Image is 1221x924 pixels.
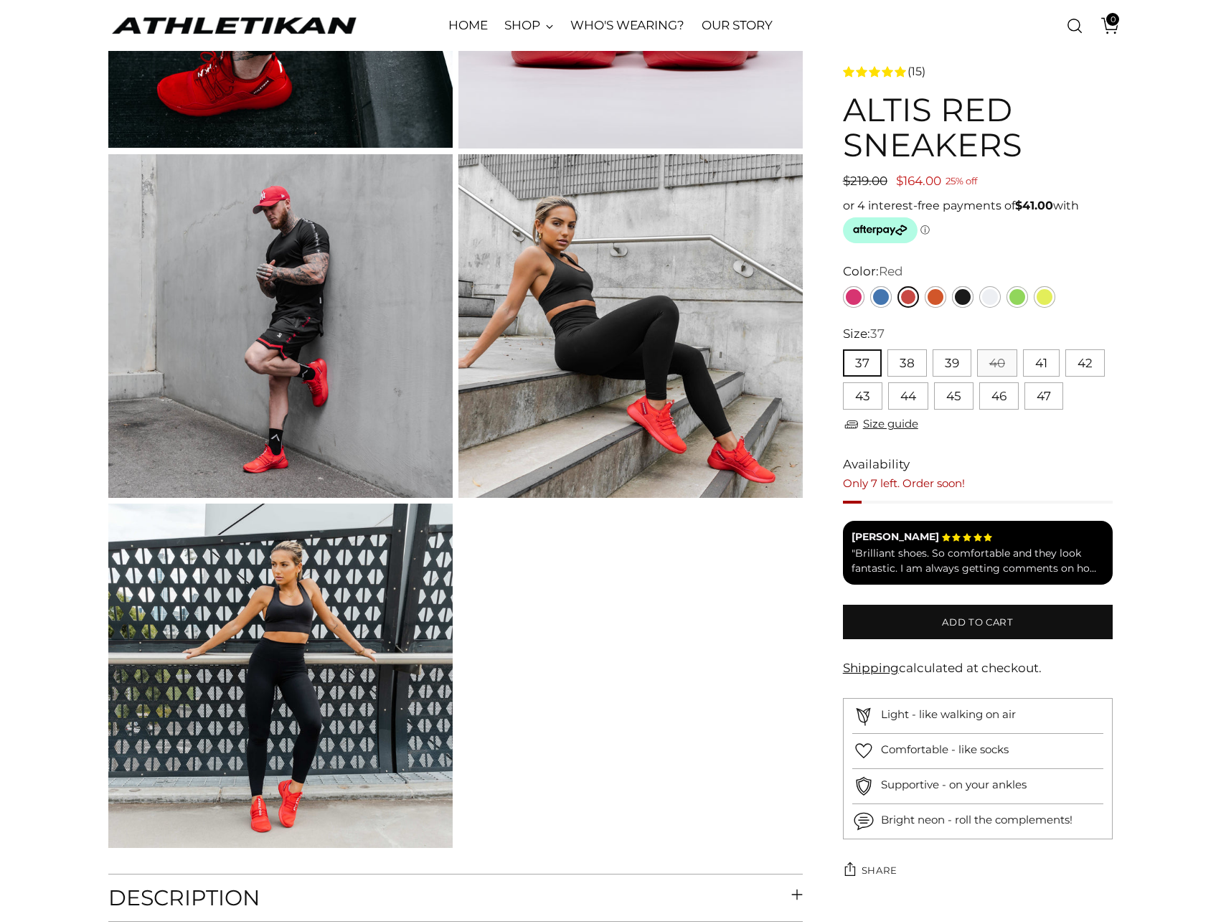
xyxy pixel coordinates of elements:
a: Yellow [1034,286,1055,308]
button: Description [108,874,803,921]
h3: Description [108,886,260,910]
span: Only 7 left. Order soon! [843,476,965,490]
p: Comfortable - like socks [881,742,1009,758]
img: ALTIS Red Sneakers [108,154,453,499]
a: Shipping [843,661,899,675]
label: Size: [843,325,885,344]
a: Open cart modal [1090,11,1119,40]
a: Size guide [843,415,918,433]
span: $164.00 [896,174,941,188]
button: 38 [887,349,927,377]
span: $219.00 [843,174,887,188]
label: Color: [843,263,903,281]
a: WHO'S WEARING? [570,10,684,42]
div: calculated at checkout. [843,659,1113,678]
p: Bright neon - roll the complements! [881,812,1072,829]
span: Availability [843,456,910,474]
button: Share [843,857,897,885]
a: 4.7 rating (15 votes) [843,62,1113,80]
button: 37 [843,349,882,377]
img: ALTIS Red Sneakers [108,504,453,848]
a: Green [1006,286,1028,308]
button: 47 [1024,382,1063,410]
a: White [979,286,1001,308]
a: Orange [925,286,946,308]
button: 42 [1065,349,1105,377]
span: Red [879,264,903,278]
span: 0 [1106,13,1119,26]
span: Add to cart [942,616,1013,629]
button: 39 [933,349,971,377]
h1: ALTIS Red Sneakers [843,92,1113,163]
button: Add to cart [843,605,1113,639]
a: OUR STORY [702,10,773,42]
a: Red [897,286,919,308]
a: Blue [870,286,892,308]
span: 37 [870,326,885,341]
button: 40 [977,349,1017,377]
a: HOME [448,10,488,42]
span: (15) [907,63,925,80]
button: 45 [934,382,973,410]
span: 25% off [946,172,977,190]
a: ATHLETIKAN [108,14,359,37]
button: 41 [1023,349,1060,377]
a: Open search modal [1060,11,1089,40]
button: 46 [979,382,1019,410]
p: Light - like walking on air [881,707,1016,723]
a: Pink [843,286,864,308]
button: 44 [888,382,928,410]
p: Supportive - on your ankles [881,777,1027,793]
a: SHOP [504,10,553,42]
a: Black [952,286,973,308]
img: asian model shows red sneakers women in black lerrings [458,154,803,499]
button: 43 [843,382,882,410]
